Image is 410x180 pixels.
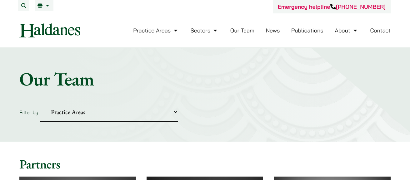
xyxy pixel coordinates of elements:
a: EN [37,3,51,8]
a: Our Team [230,27,254,34]
a: Emergency helpline[PHONE_NUMBER] [278,3,386,10]
a: About [335,27,358,34]
h2: Partners [19,157,391,172]
label: Filter by [19,109,38,115]
img: Logo of Haldanes [19,23,80,37]
h1: Our Team [19,68,391,90]
a: Sectors [191,27,219,34]
a: Contact [370,27,391,34]
a: News [266,27,280,34]
a: Practice Areas [133,27,179,34]
a: Publications [291,27,323,34]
